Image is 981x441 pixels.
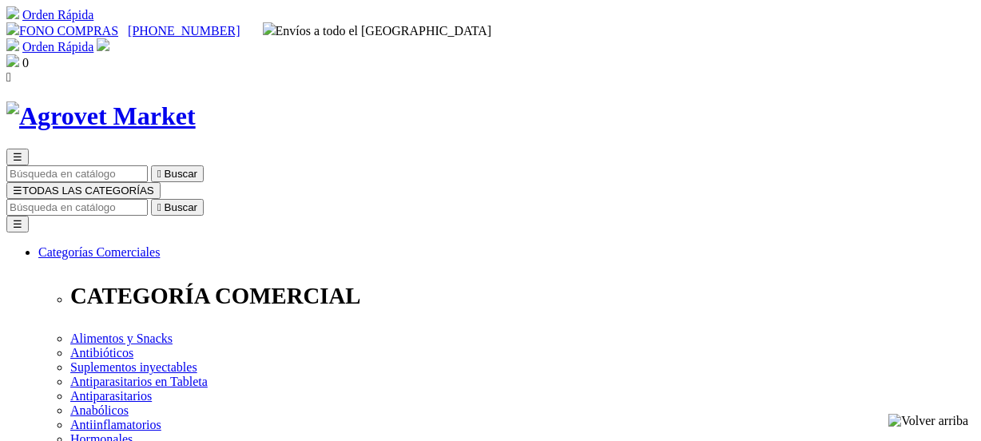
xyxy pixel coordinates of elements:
a: Antiparasitarios en Tableta [70,375,208,388]
a: Anabólicos [70,403,129,417]
img: Volver arriba [888,414,968,428]
button: ☰ [6,216,29,232]
button: ☰TODAS LAS CATEGORÍAS [6,182,161,199]
span: Buscar [165,201,197,213]
input: Buscar [6,165,148,182]
img: shopping-cart.svg [6,38,19,51]
a: Antiinflamatorios [70,418,161,431]
img: phone.svg [6,22,19,35]
a: Antibióticos [70,346,133,360]
a: Suplementos inyectables [70,360,197,374]
span: ☰ [13,185,22,197]
img: Agrovet Market [6,101,196,131]
span: Buscar [165,168,197,180]
i:  [157,168,161,180]
img: user.svg [97,38,109,51]
button:  Buscar [151,199,204,216]
a: Alimentos y Snacks [70,332,173,345]
img: shopping-bag.svg [6,54,19,67]
button: ☰ [6,149,29,165]
img: delivery-truck.svg [263,22,276,35]
a: Antiparasitarios [70,389,152,403]
p: CATEGORÍA COMERCIAL [70,283,975,309]
a: Categorías Comerciales [38,245,160,259]
i:  [157,201,161,213]
a: Acceda a su cuenta de cliente [97,40,109,54]
a: [PHONE_NUMBER] [128,24,240,38]
span: ☰ [13,151,22,163]
a: Orden Rápida [22,40,93,54]
a: FONO COMPRAS [6,24,118,38]
input: Buscar [6,199,148,216]
i:  [6,70,11,84]
button:  Buscar [151,165,204,182]
span: Envíos a todo el [GEOGRAPHIC_DATA] [263,24,492,38]
img: shopping-cart.svg [6,6,19,19]
span: 0 [22,56,29,70]
a: Orden Rápida [22,8,93,22]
